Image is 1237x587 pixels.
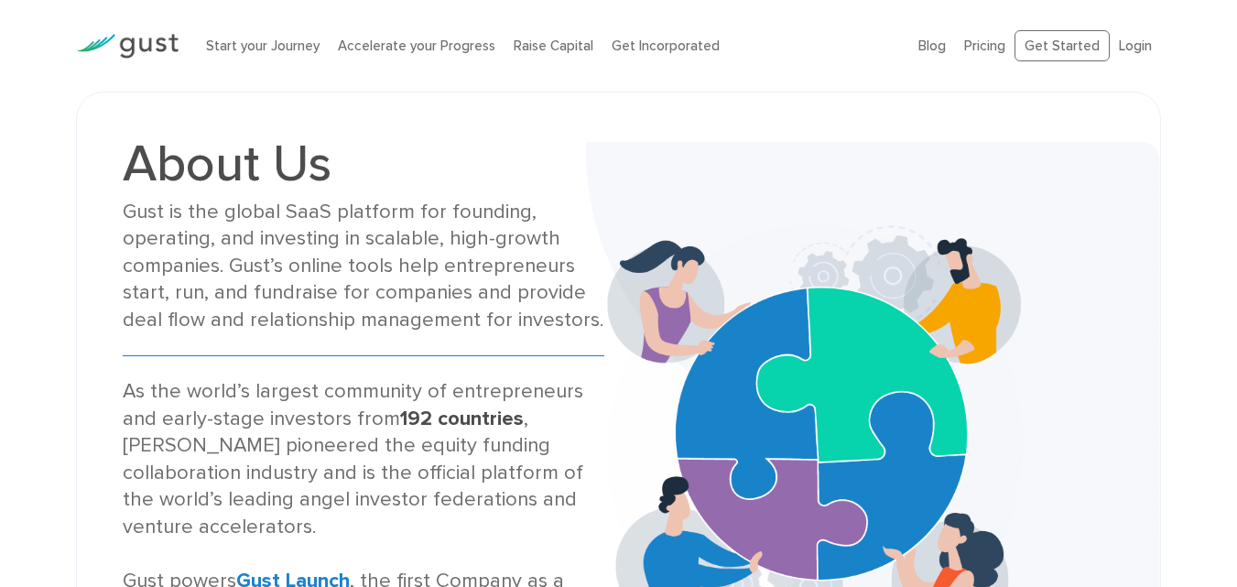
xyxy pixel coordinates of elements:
[123,138,605,190] h1: About Us
[918,38,946,54] a: Blog
[400,407,524,430] strong: 192 countries
[338,38,495,54] a: Accelerate your Progress
[1119,38,1152,54] a: Login
[76,34,179,59] img: Gust Logo
[123,199,605,333] div: Gust is the global SaaS platform for founding, operating, and investing in scalable, high-growth ...
[612,38,720,54] a: Get Incorporated
[206,38,320,54] a: Start your Journey
[514,38,593,54] a: Raise Capital
[964,38,1005,54] a: Pricing
[1015,30,1110,62] a: Get Started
